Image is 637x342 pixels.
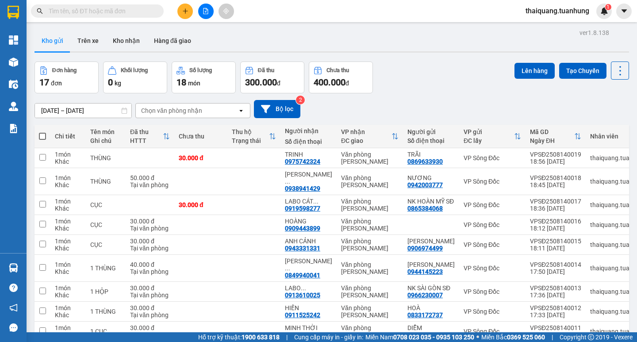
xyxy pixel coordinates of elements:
img: icon-new-feature [600,7,608,15]
div: 0708881340 [285,331,320,338]
div: VP Sông Đốc [464,154,521,161]
div: Ngày ĐH [530,137,574,144]
button: Đơn hàng17đơn [35,61,99,93]
div: 1 món [55,218,81,225]
div: 0943331331 [285,245,320,252]
div: VPSĐ2508140017 [530,198,581,205]
div: 18:56 [DATE] [530,158,581,165]
div: Khác [55,181,81,188]
img: solution-icon [9,124,18,133]
div: VPSĐ2508140013 [530,284,581,292]
div: VP Sông Đốc [464,178,521,185]
div: Văn phòng [PERSON_NAME] [341,238,399,252]
sup: 2 [296,96,305,104]
button: Trên xe [70,30,106,51]
div: 30.000 đ [179,154,223,161]
button: file-add [198,4,214,19]
div: Tại văn phòng [130,181,170,188]
div: 0975742324 [285,158,320,165]
span: file-add [203,8,209,14]
span: message [9,323,18,332]
img: warehouse-icon [9,263,18,273]
div: Khác [55,292,81,299]
span: | [552,332,553,342]
div: NGUYỄN HỮU SỰ [285,171,332,185]
div: 18:36 [DATE] [530,205,581,212]
button: Lên hàng [514,63,555,79]
div: 18:45 [DATE] [530,181,581,188]
div: 1 món [55,151,81,158]
span: thaiquang.tuanhung [518,5,596,16]
div: Khác [55,225,81,232]
span: 18 [177,77,186,88]
strong: 1900 633 818 [242,334,280,341]
div: 0919598277 [285,205,320,212]
div: Tại văn phòng [130,311,170,319]
div: 0907131817 [407,331,443,338]
span: 17 [39,77,49,88]
div: Văn phòng [PERSON_NAME] [341,284,399,299]
div: NK HOÀN MỸ SĐ [407,198,455,205]
div: 0849940041 [285,272,320,279]
div: ver 1.8.138 [579,28,609,38]
div: HOÀNG [285,218,332,225]
div: MINH THỜI [285,324,332,331]
span: notification [9,304,18,312]
div: VP gửi [464,128,514,135]
div: VPSĐ2508140011 [530,324,581,331]
button: Khối lượng0kg [103,61,167,93]
div: Khối lượng [121,67,148,73]
span: ... [301,284,306,292]
div: TRẦN MINH TRIẾT [285,257,332,272]
div: 17:50 [DATE] [530,268,581,275]
div: 1 món [55,324,81,331]
div: 0913610025 [285,292,320,299]
div: Đã thu [130,128,163,135]
div: VP Sông Đốc [464,308,521,315]
div: 30.000 đ [130,238,170,245]
div: NƯƠNG [407,174,455,181]
div: Tại văn phòng [130,331,170,338]
button: Hàng đã giao [147,30,198,51]
span: plus [182,8,188,14]
div: Tên món [90,128,121,135]
div: Khác [55,158,81,165]
div: Khác [55,205,81,212]
img: warehouse-icon [9,58,18,67]
div: 40.000 đ [130,261,170,268]
div: 0833172737 [407,311,443,319]
div: 1 CỤC [90,328,121,335]
div: Người gửi [407,128,455,135]
sup: 1 [605,4,611,10]
button: Tạo Chuyến [559,63,606,79]
div: VP Sông Đốc [464,328,521,335]
div: TRÃI [407,151,455,158]
div: VP Sông Đốc [464,201,521,208]
div: 30.000 đ [130,324,170,331]
div: ĐC giao [341,137,391,144]
div: 1 món [55,284,81,292]
input: Tìm tên, số ĐT hoặc mã đơn [49,6,153,16]
div: Trạng thái [232,137,269,144]
div: 1 THÙNG [90,265,121,272]
th: Toggle SortBy [526,125,586,148]
div: Đơn hàng [52,67,77,73]
div: Chọn văn phòng nhận [141,106,202,115]
div: Tại văn phòng [130,225,170,232]
button: caret-down [616,4,632,19]
div: 0942003777 [407,181,443,188]
div: VPSĐ2508140012 [530,304,581,311]
div: 17:36 [DATE] [530,292,581,299]
div: Số điện thoại [407,137,455,144]
div: DIỄM [407,324,455,331]
div: 0865384068 [407,205,443,212]
button: Kho gửi [35,30,70,51]
div: Thu hộ [232,128,269,135]
div: 1 món [55,174,81,181]
span: đ [277,80,280,87]
div: 0966230007 [407,292,443,299]
span: món [188,80,200,87]
span: 0 [108,77,113,88]
div: HOÀ [407,304,455,311]
span: ... [285,178,290,185]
